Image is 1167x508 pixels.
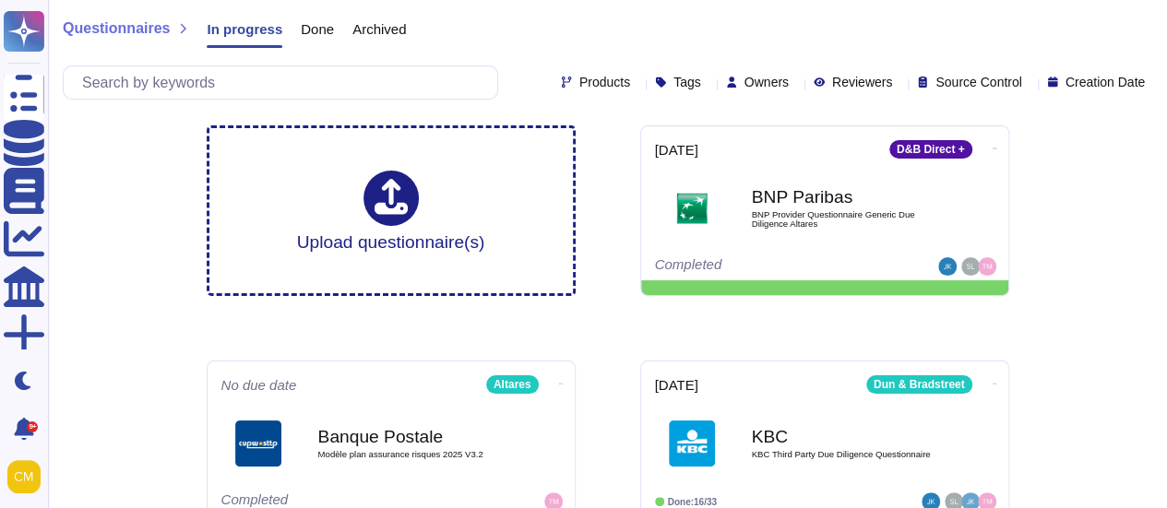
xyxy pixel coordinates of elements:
b: KBC [752,428,936,445]
b: BNP Paribas [752,188,936,206]
span: Products [579,76,630,89]
button: user [4,456,54,497]
span: Owners [744,76,789,89]
img: user [978,257,996,276]
img: Logo [669,420,715,467]
img: Logo [669,185,715,231]
img: user [7,460,41,493]
span: Done: 16/33 [668,497,717,507]
span: Questionnaires [63,21,170,36]
span: Tags [673,76,701,89]
b: Banque Postale [318,428,503,445]
div: Completed [655,257,881,276]
img: user [938,257,957,276]
div: Upload questionnaire(s) [297,171,485,251]
span: Archived [352,22,406,36]
span: Modèle plan assurance risques 2025 V3.2 [318,450,503,459]
span: Reviewers [832,76,892,89]
span: KBC Third Party Due Diligence Questionnaire [752,450,936,459]
span: [DATE] [655,143,698,157]
div: Dun & Bradstreet [866,375,972,394]
span: In progress [207,22,282,36]
span: BNP Provider Questionnaire Generic Due Diligence Altares [752,210,936,228]
div: D&B Direct + [889,140,972,159]
span: Done [301,22,334,36]
span: [DATE] [655,378,698,392]
img: Logo [235,420,281,467]
span: Source Control [935,76,1021,89]
div: 9+ [27,421,38,432]
img: user [961,257,980,276]
span: Creation Date [1066,76,1145,89]
span: No due date [221,378,297,392]
input: Search by keywords [73,66,497,99]
div: Altares [486,375,539,394]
